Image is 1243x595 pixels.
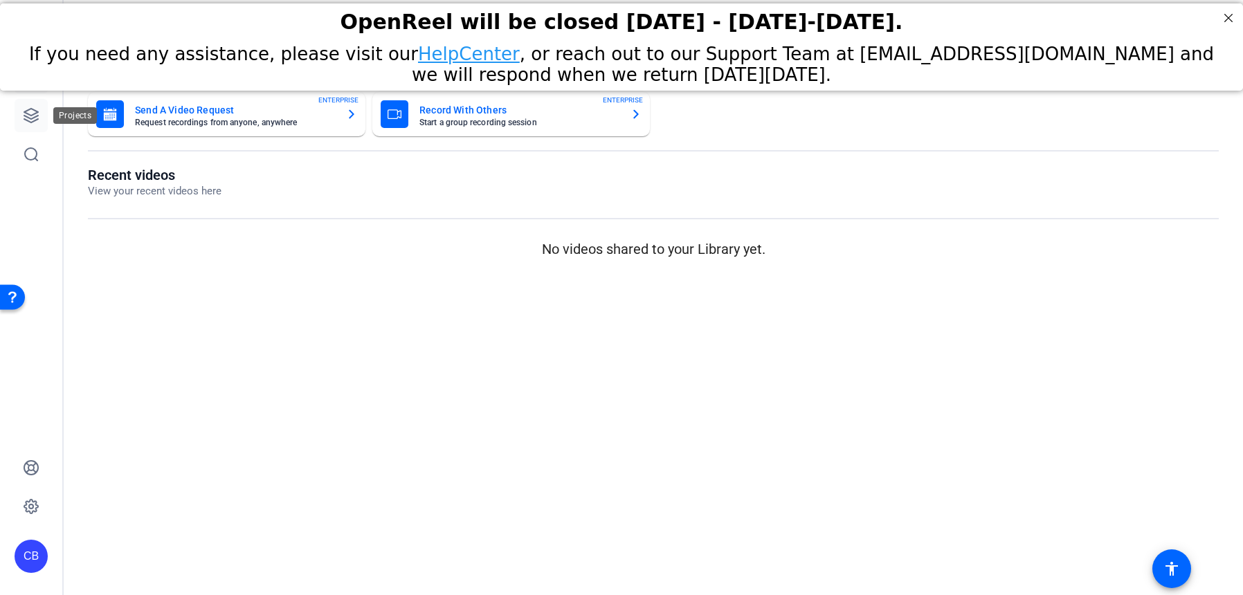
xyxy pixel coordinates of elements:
[88,183,221,199] p: View your recent videos here
[88,92,365,136] button: Send A Video RequestRequest recordings from anyone, anywhereENTERPRISE
[88,239,1219,259] p: No videos shared to your Library yet.
[603,95,643,105] span: ENTERPRISE
[53,107,97,124] div: Projects
[418,40,520,61] a: HelpCenter
[419,118,619,127] mat-card-subtitle: Start a group recording session
[372,92,650,136] button: Record With OthersStart a group recording sessionENTERPRISE
[1163,560,1180,577] mat-icon: accessibility
[419,102,619,118] mat-card-title: Record With Others
[318,95,359,105] span: ENTERPRISE
[88,167,221,183] h1: Recent videos
[17,6,1226,30] div: OpenReel will be closed [DATE] - [DATE]-[DATE].
[15,540,48,573] div: CB
[29,40,1214,82] span: If you need any assistance, please visit our , or reach out to our Support Team at [EMAIL_ADDRESS...
[135,102,335,118] mat-card-title: Send A Video Request
[135,118,335,127] mat-card-subtitle: Request recordings from anyone, anywhere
